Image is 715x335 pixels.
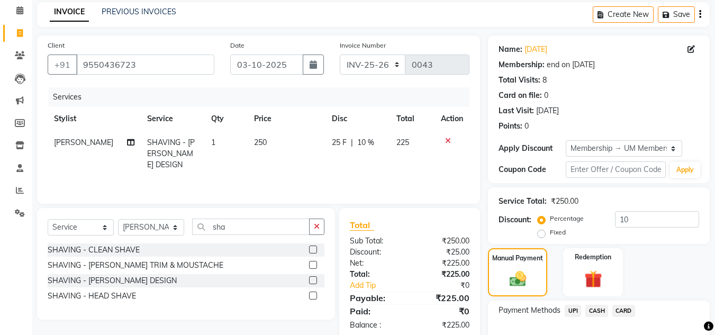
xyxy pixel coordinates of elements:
[585,305,608,317] span: CASH
[48,275,177,286] div: SHAVING - [PERSON_NAME] DESIGN
[551,196,578,207] div: ₹250.00
[50,3,89,22] a: INVOICE
[342,305,410,318] div: Paid:
[612,305,635,317] span: CARD
[342,292,410,304] div: Payable:
[332,137,347,148] span: 25 F
[340,41,386,50] label: Invoice Number
[342,320,410,331] div: Balance :
[579,268,608,290] img: _gift.svg
[544,90,548,101] div: 0
[524,121,529,132] div: 0
[141,107,205,131] th: Service
[670,162,700,178] button: Apply
[658,6,695,23] button: Save
[499,105,534,116] div: Last Visit:
[396,138,409,147] span: 225
[421,280,478,291] div: ₹0
[499,121,522,132] div: Points:
[524,44,547,55] a: [DATE]
[566,161,666,178] input: Enter Offer / Coupon Code
[504,269,531,288] img: _cash.svg
[147,138,195,169] span: SHAVING - [PERSON_NAME] DESIGN
[342,269,410,280] div: Total:
[410,305,477,318] div: ₹0
[48,107,141,131] th: Stylist
[575,252,611,262] label: Redemption
[547,59,595,70] div: end on [DATE]
[54,138,113,147] span: [PERSON_NAME]
[410,258,477,269] div: ₹225.00
[499,305,560,316] span: Payment Methods
[593,6,654,23] button: Create New
[49,87,477,107] div: Services
[342,247,410,258] div: Discount:
[499,75,540,86] div: Total Visits:
[350,220,374,231] span: Total
[499,90,542,101] div: Card on file:
[536,105,559,116] div: [DATE]
[48,260,223,271] div: SHAVING - [PERSON_NAME] TRIM & MOUSTACHE
[211,138,215,147] span: 1
[410,292,477,304] div: ₹225.00
[492,253,543,263] label: Manual Payment
[342,236,410,247] div: Sub Total:
[76,55,214,75] input: Search by Name/Mobile/Email/Code
[410,236,477,247] div: ₹250.00
[499,44,522,55] div: Name:
[542,75,547,86] div: 8
[565,305,581,317] span: UPI
[48,55,77,75] button: +91
[499,143,565,154] div: Apply Discount
[48,291,136,302] div: SHAVING - HEAD SHAVE
[357,137,374,148] span: 10 %
[550,228,566,237] label: Fixed
[48,245,140,256] div: SHAVING - CLEAN SHAVE
[48,41,65,50] label: Client
[325,107,390,131] th: Disc
[205,107,248,131] th: Qty
[435,107,469,131] th: Action
[410,320,477,331] div: ₹225.00
[410,247,477,258] div: ₹25.00
[550,214,584,223] label: Percentage
[499,164,565,175] div: Coupon Code
[390,107,435,131] th: Total
[248,107,325,131] th: Price
[102,7,176,16] a: PREVIOUS INVOICES
[499,196,547,207] div: Service Total:
[254,138,267,147] span: 250
[230,41,245,50] label: Date
[351,137,353,148] span: |
[342,258,410,269] div: Net:
[499,59,545,70] div: Membership:
[342,280,421,291] a: Add Tip
[499,214,531,225] div: Discount:
[192,219,310,235] input: Search or Scan
[410,269,477,280] div: ₹225.00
